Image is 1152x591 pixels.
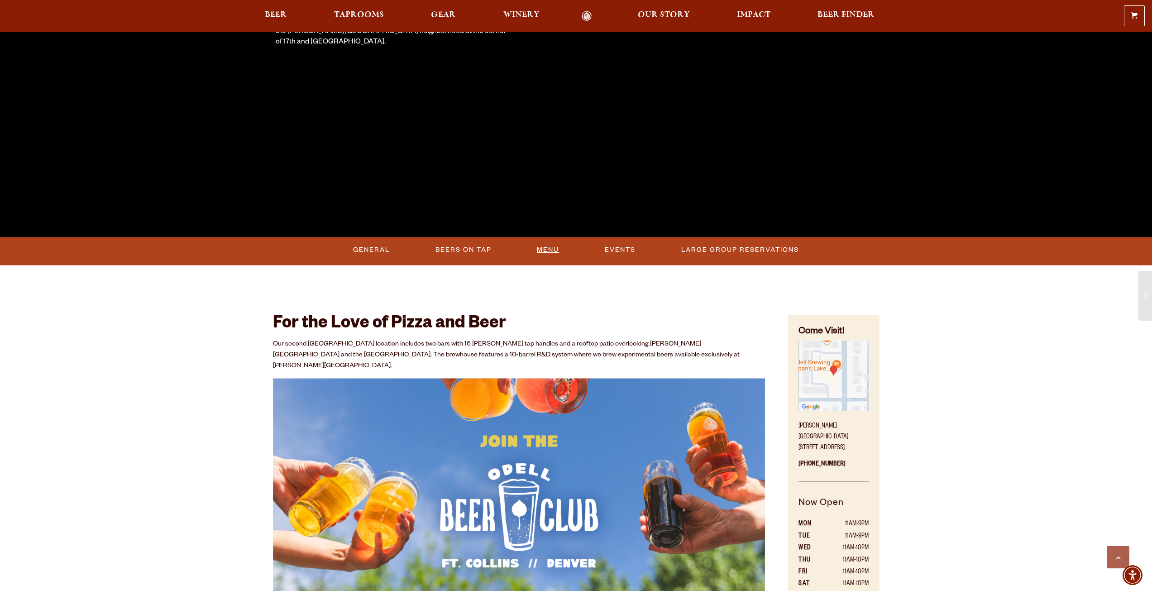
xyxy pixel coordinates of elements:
[265,11,287,19] span: Beer
[798,454,868,481] p: [PHONE_NUMBER]
[737,11,770,19] span: Impact
[798,567,822,578] th: FRI
[349,240,393,260] a: General
[798,519,822,530] th: MON
[276,17,507,48] div: Come visit our 10-barrel pilot brewhouse, taproom and pizza kitchen in the [PERSON_NAME][GEOGRAPH...
[731,11,776,21] a: Impact
[798,341,868,410] img: Small thumbnail of location on map
[798,416,868,454] p: [PERSON_NAME][GEOGRAPHIC_DATA] [STREET_ADDRESS]
[798,496,868,519] h5: Now Open
[328,11,390,21] a: Taprooms
[822,555,869,567] td: 11AM-10PM
[425,11,462,21] a: Gear
[497,11,545,21] a: Winery
[273,339,765,372] p: Our second [GEOGRAPHIC_DATA] location includes two bars with 16 [PERSON_NAME] tap handles and a r...
[822,578,869,590] td: 11AM-10PM
[432,240,495,260] a: Beers On Tap
[1123,565,1142,585] div: Accessibility Menu
[822,531,869,543] td: 11AM-9PM
[822,519,869,530] td: 11AM-9PM
[273,315,765,335] h2: For the Love of Pizza and Beer
[798,326,868,339] h4: Come Visit!
[632,11,696,21] a: Our Story
[817,11,875,19] span: Beer Finder
[1107,546,1129,568] a: Scroll to top
[812,11,880,21] a: Beer Finder
[798,531,822,543] th: TUE
[798,406,868,413] a: Find on Google Maps (opens in a new window)
[570,11,604,21] a: Odell Home
[822,567,869,578] td: 11AM-10PM
[259,11,293,21] a: Beer
[533,240,563,260] a: Menu
[798,578,822,590] th: SAT
[601,240,639,260] a: Events
[503,11,540,19] span: Winery
[822,543,869,554] td: 11AM-10PM
[431,11,456,19] span: Gear
[798,555,822,567] th: THU
[638,11,690,19] span: Our Story
[334,11,384,19] span: Taprooms
[798,543,822,554] th: WED
[678,240,803,260] a: Large Group Reservations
